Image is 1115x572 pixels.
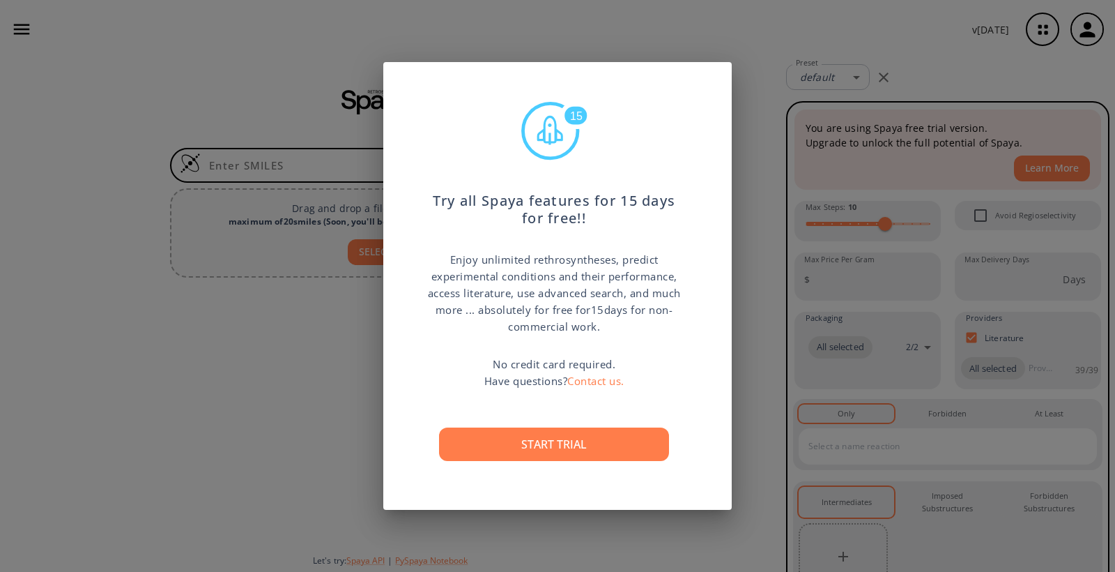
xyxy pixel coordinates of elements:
p: Try all Spaya features for 15 days for free!! [425,179,683,227]
a: Contact us. [567,374,624,388]
text: 15 [570,110,583,122]
p: Enjoy unlimited rethrosyntheses, predict experimental conditions and their performance, access li... [425,251,683,335]
button: Start trial [439,428,669,461]
p: No credit card required. Have questions? [484,356,624,389]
